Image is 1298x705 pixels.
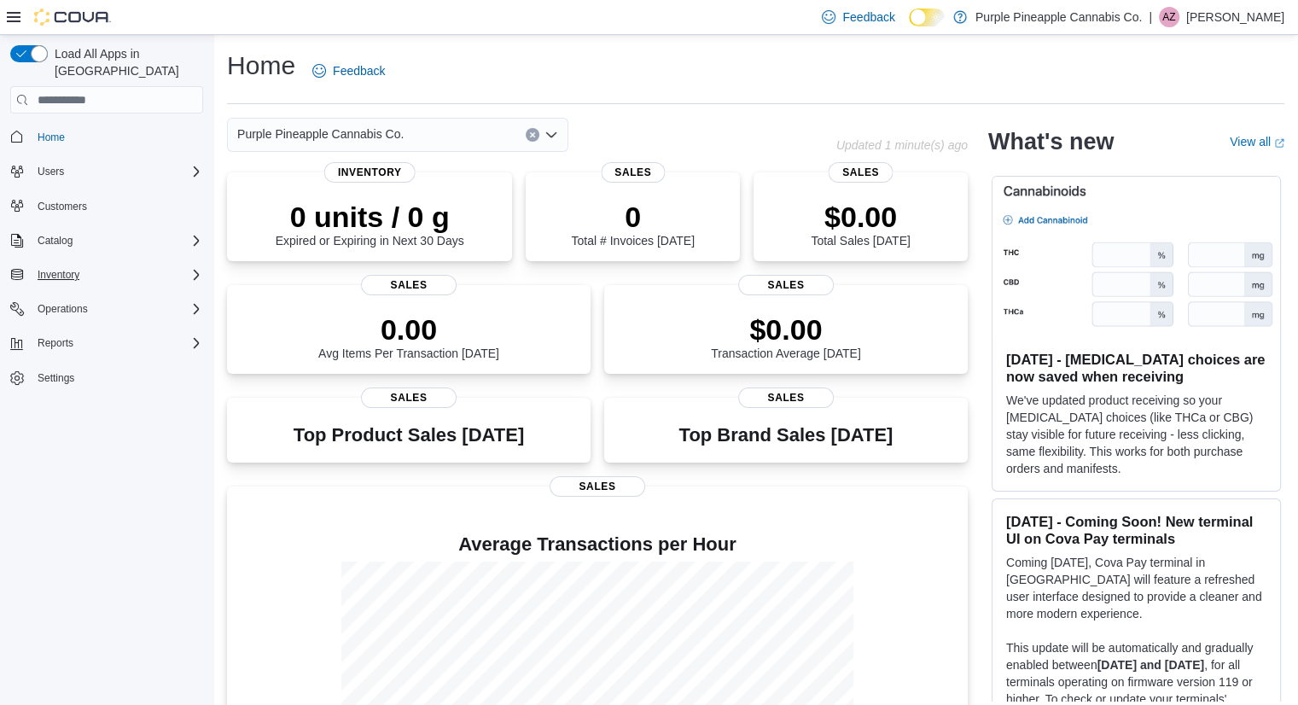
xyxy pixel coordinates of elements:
button: Inventory [31,265,86,285]
a: View allExternal link [1230,135,1284,149]
button: Home [3,124,210,149]
a: Customers [31,196,94,217]
span: Inventory [31,265,203,285]
button: Users [31,161,71,182]
strong: [DATE] and [DATE] [1097,658,1204,672]
span: Sales [550,476,645,497]
button: Settings [3,365,210,390]
a: Feedback [306,54,392,88]
button: Users [3,160,210,184]
span: Customers [31,195,203,217]
span: Operations [38,302,88,316]
span: Users [31,161,203,182]
button: Reports [31,333,80,353]
h2: What's new [988,128,1114,155]
span: Sales [361,275,457,295]
p: Updated 1 minute(s) ago [836,138,968,152]
a: Settings [31,368,81,388]
h1: Home [227,49,295,83]
span: Load All Apps in [GEOGRAPHIC_DATA] [48,45,203,79]
h3: [DATE] - Coming Soon! New terminal UI on Cova Pay terminals [1006,513,1266,547]
p: $0.00 [711,312,861,347]
span: Feedback [333,62,385,79]
input: Dark Mode [909,9,945,26]
svg: External link [1274,138,1284,149]
button: Catalog [31,230,79,251]
span: Feedback [842,9,894,26]
p: 0.00 [318,312,499,347]
span: AZ [1162,7,1175,27]
h4: Average Transactions per Hour [241,534,954,555]
span: Reports [31,333,203,353]
span: Inventory [324,162,416,183]
span: Settings [38,371,74,385]
button: Customers [3,194,210,218]
span: Users [38,165,64,178]
h3: Top Brand Sales [DATE] [679,425,893,446]
span: Operations [31,299,203,319]
h3: [DATE] - [MEDICAL_DATA] choices are now saved when receiving [1006,351,1266,385]
button: Inventory [3,263,210,287]
div: Total Sales [DATE] [811,200,910,248]
div: Expired or Expiring in Next 30 Days [276,200,464,248]
div: Anthony Zerafa [1159,7,1179,27]
span: Home [38,131,65,144]
p: $0.00 [811,200,910,234]
nav: Complex example [10,117,203,434]
p: 0 [571,200,694,234]
button: Catalog [3,229,210,253]
span: Sales [361,387,457,408]
span: Sales [601,162,665,183]
p: | [1149,7,1152,27]
span: Settings [31,367,203,388]
p: Purple Pineapple Cannabis Co. [975,7,1142,27]
span: Inventory [38,268,79,282]
a: Home [31,127,72,148]
button: Open list of options [544,128,558,142]
span: Customers [38,200,87,213]
button: Operations [3,297,210,321]
h3: Top Product Sales [DATE] [294,425,524,446]
p: Coming [DATE], Cova Pay terminal in [GEOGRAPHIC_DATA] will feature a refreshed user interface des... [1006,554,1266,622]
span: Catalog [38,234,73,248]
div: Total # Invoices [DATE] [571,200,694,248]
span: Reports [38,336,73,350]
span: Catalog [31,230,203,251]
span: Home [31,125,203,147]
span: Sales [829,162,893,183]
p: 0 units / 0 g [276,200,464,234]
div: Avg Items Per Transaction [DATE] [318,312,499,360]
button: Clear input [526,128,539,142]
img: Cova [34,9,111,26]
span: Sales [738,387,834,408]
button: Operations [31,299,95,319]
div: Transaction Average [DATE] [711,312,861,360]
button: Reports [3,331,210,355]
p: [PERSON_NAME] [1186,7,1284,27]
p: We've updated product receiving so your [MEDICAL_DATA] choices (like THCa or CBG) stay visible fo... [1006,392,1266,477]
span: Purple Pineapple Cannabis Co. [237,124,404,144]
span: Sales [738,275,834,295]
